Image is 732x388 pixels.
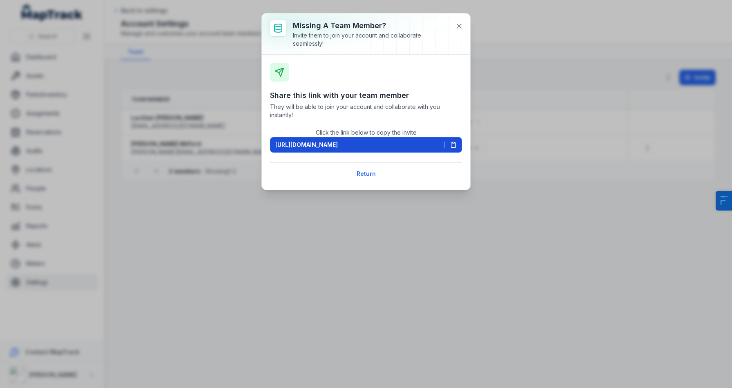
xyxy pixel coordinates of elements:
h3: Missing a team member? [293,20,449,31]
button: Return [351,166,381,182]
h3: Share this link with your team member [270,90,462,101]
div: Invite them to join your account and collaborate seamlessly! [293,31,449,48]
span: [URL][DOMAIN_NAME] [275,141,338,149]
span: Click the link below to copy the invite [316,129,417,136]
button: [URL][DOMAIN_NAME] [270,137,462,153]
span: They will be able to join your account and collaborate with you instantly! [270,103,462,119]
